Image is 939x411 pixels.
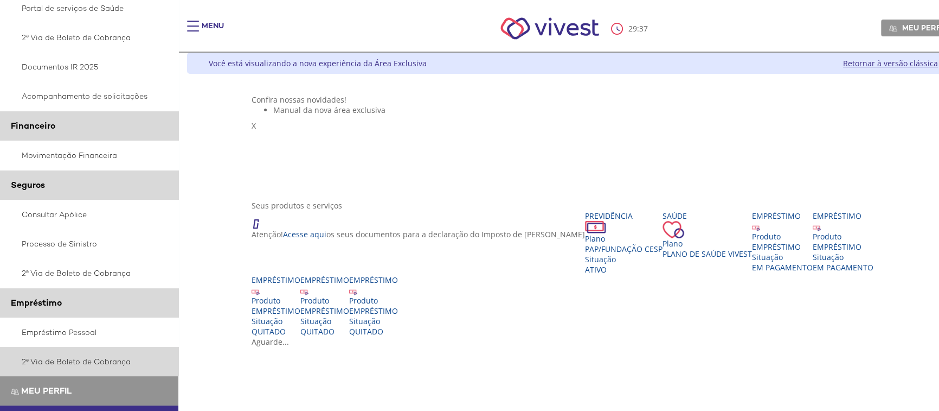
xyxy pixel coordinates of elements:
span: Plano de Saúde VIVEST [663,249,752,259]
span: X [252,121,256,131]
div: Produto [300,295,349,306]
span: Empréstimo [11,297,62,308]
div: : [611,23,650,35]
div: EMPRÉSTIMO [252,306,300,316]
img: Meu perfil [11,388,19,396]
span: 29 [628,23,637,34]
div: EMPRÉSTIMO [300,306,349,316]
span: QUITADO [300,326,335,337]
span: Financeiro [11,120,55,131]
span: QUITADO [252,326,286,337]
div: Produto [349,295,398,306]
img: ico_dinheiro.png [585,221,606,233]
div: Situação [252,316,300,326]
span: Seguros [11,179,45,191]
img: ico_emprestimo.svg [813,223,821,231]
div: Produto [252,295,300,306]
img: ico_emprestimo.svg [300,287,308,295]
a: Empréstimo Produto EMPRÉSTIMO Situação QUITADO [252,275,300,337]
div: Empréstimo [300,275,349,285]
div: Produto [752,231,813,242]
img: ico_coracao.png [663,221,684,238]
div: Plano [585,233,663,244]
img: ico_emprestimo.svg [252,287,260,295]
p: Atenção! os seus documentos para a declaração do Imposto de [PERSON_NAME] [252,229,585,239]
div: Situação [752,252,813,262]
div: Seus produtos e serviços [252,200,896,211]
span: Ativo [585,264,607,275]
span: PAP/Fundação CESP [585,244,663,254]
div: Menu [202,21,224,42]
span: EM PAGAMENTO [752,262,813,273]
div: Situação [300,316,349,326]
img: ico_emprestimo.svg [752,223,760,231]
img: ico_emprestimo.svg [349,287,357,295]
div: Situação [585,254,663,264]
a: Empréstimo Produto EMPRÉSTIMO Situação QUITADO [349,275,398,337]
div: Você está visualizando a nova experiência da Área Exclusiva [209,58,427,68]
div: Confira nossas novidades! [252,94,896,105]
a: Previdência PlanoPAP/Fundação CESP SituaçãoAtivo [585,211,663,275]
a: Retornar à versão clássica [843,58,938,68]
img: ico_atencao.png [252,211,270,229]
span: Meu perfil [21,385,72,396]
img: Meu perfil [889,24,897,33]
a: Empréstimo Produto EMPRÉSTIMO Situação EM PAGAMENTO [752,211,813,273]
a: Saúde PlanoPlano de Saúde VIVEST [663,211,752,259]
span: EM PAGAMENTO [813,262,873,273]
div: Previdência [585,211,663,221]
section: <span lang="pt-BR" dir="ltr">Visualizador do Conteúdo da Web</span> 1 [252,94,896,189]
div: Produto [813,231,873,242]
div: EMPRÉSTIMO [349,306,398,316]
div: Empréstimo [349,275,398,285]
span: QUITADO [349,326,383,337]
section: <span lang="en" dir="ltr">ProdutosCard</span> [252,200,896,347]
div: Saúde [663,211,752,221]
div: Aguarde... [252,337,896,347]
span: 37 [639,23,648,34]
img: Vivest [488,5,612,52]
a: Acesse aqui [283,229,326,239]
div: Plano [663,238,752,249]
a: Empréstimo Produto EMPRÉSTIMO Situação EM PAGAMENTO [813,211,873,273]
div: Empréstimo [813,211,873,221]
div: EMPRÉSTIMO [752,242,813,252]
div: Situação [813,252,873,262]
span: Manual da nova área exclusiva [273,105,385,115]
a: Empréstimo Produto EMPRÉSTIMO Situação QUITADO [300,275,349,337]
div: Situação [349,316,398,326]
div: Empréstimo [252,275,300,285]
div: EMPRÉSTIMO [813,242,873,252]
div: Empréstimo [752,211,813,221]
